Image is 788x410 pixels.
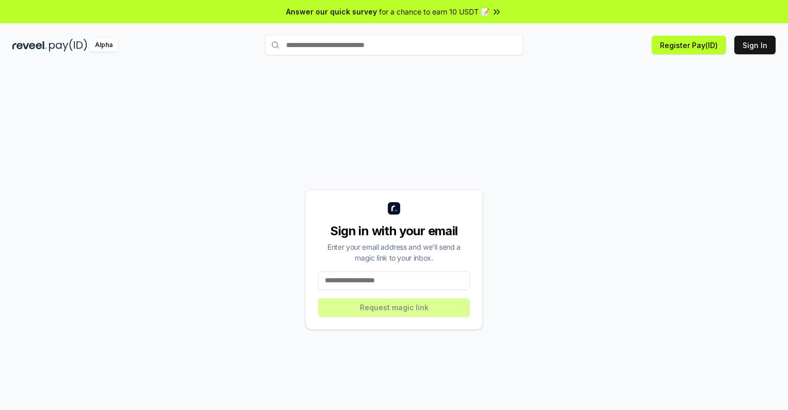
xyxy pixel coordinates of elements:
span: for a chance to earn 10 USDT 📝 [379,6,490,17]
div: Alpha [89,39,118,52]
span: Answer our quick survey [286,6,377,17]
div: Enter your email address and we’ll send a magic link to your inbox. [318,241,470,263]
img: pay_id [49,39,87,52]
button: Sign In [734,36,776,54]
button: Register Pay(ID) [652,36,726,54]
img: logo_small [388,202,400,215]
img: reveel_dark [12,39,47,52]
div: Sign in with your email [318,223,470,239]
